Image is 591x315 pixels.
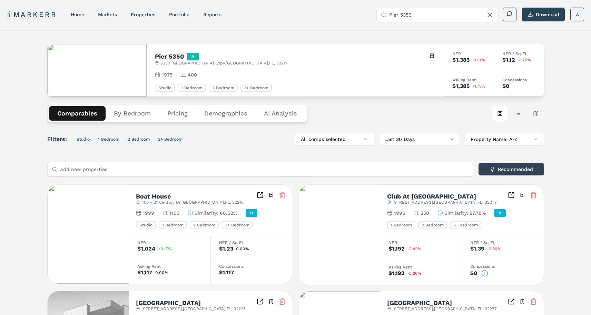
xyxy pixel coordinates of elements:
div: $0 [502,83,509,89]
h2: [GEOGRAPHIC_DATA] [136,300,201,306]
span: -1.75% [518,58,531,62]
span: 88.62% [220,210,237,216]
button: All comps selected [295,133,374,145]
span: -2.42% [407,247,421,251]
a: Portfolio [169,12,189,17]
div: NER / Sq Ft [502,52,536,56]
div: 1 Bedroom [178,84,206,92]
button: Studio [74,135,92,143]
span: +0.17% [158,247,172,251]
button: 1 Bedroom [95,135,122,143]
span: 0.00% [155,271,168,275]
span: 87.78% [470,210,486,216]
h2: Pier 5350 [155,53,184,60]
button: Property Name: A-Z [465,133,544,145]
button: Recommended [479,163,544,175]
a: properties [131,12,155,17]
a: MARKERR [7,10,57,19]
input: Add new properties [60,162,469,176]
span: 0.00% [236,247,249,251]
div: Concessions [502,78,536,82]
span: 258 [421,210,429,216]
div: B [494,209,506,217]
span: 400 [188,71,197,78]
span: 5350 [GEOGRAPHIC_DATA] Expy , [GEOGRAPHIC_DATA] , FL , 32211 [160,60,287,66]
div: 3+ Bedroom [240,84,272,92]
div: NER / Sq Ft [219,241,284,245]
div: Studio [136,221,156,229]
a: Inspect Comparables [508,192,515,199]
span: [STREET_ADDRESS] , [GEOGRAPHIC_DATA] , FL , 32277 [393,306,497,312]
span: [STREET_ADDRESS] , [GEOGRAPHIC_DATA] , FL , 32277 [393,200,497,205]
div: Asking Rent [452,78,485,82]
div: 1 Bedroom [387,221,415,229]
a: markets [98,12,117,17]
h2: Boat House [136,193,171,200]
div: 2 Bedroom [190,221,219,229]
div: $1,192 [388,246,405,252]
div: $1,385 [452,57,470,63]
div: $0 [470,271,477,276]
span: -2.80% [407,271,422,275]
span: 1103 [169,210,179,216]
div: 3+ Bedroom [450,221,481,229]
div: $1,117 [219,270,234,275]
span: -1.75% [472,84,485,88]
span: [STREET_ADDRESS] , [GEOGRAPHIC_DATA] , FL , 32225 [141,306,246,312]
div: 2 Bedroom [418,221,447,229]
div: Asking Rent [137,264,202,268]
span: 400 - 21 Century Dr , [GEOGRAPHIC_DATA] , FL , 32216 [141,200,244,205]
h2: Club At [GEOGRAPHIC_DATA] [387,193,476,200]
button: A [570,8,584,21]
div: $1,117 [137,270,152,275]
button: By Bedroom [106,106,159,121]
a: Inspect Comparables [257,298,264,305]
button: Comparables [49,106,106,121]
span: 1975 [162,71,173,78]
div: 2 Bedroom [209,84,238,92]
button: 2 Bedroom [125,135,152,143]
div: Concessions [470,264,535,268]
span: A [576,11,579,18]
div: $1.23 [219,246,233,252]
div: Concessions [219,264,284,268]
div: NER [137,241,202,245]
span: Similarity : [195,210,218,216]
div: A [187,53,199,60]
span: 1996 [394,210,405,216]
button: AI Analysis [256,106,305,121]
span: Similarity : [444,210,468,216]
div: $1,385 [452,83,470,89]
div: $1,024 [137,246,155,252]
div: B [246,209,257,217]
input: Search by MSA, ZIP, Property Name, or Address [389,8,493,22]
a: Inspect Comparables [508,298,515,305]
div: NER [388,241,453,245]
button: Demographics [196,106,256,121]
a: reports [203,12,221,17]
div: $1,192 [388,271,405,276]
span: Filters: [47,135,71,143]
span: -2.80% [487,247,501,251]
div: 3+ Bedroom [221,221,253,229]
button: Download [522,8,565,21]
div: Asking Rent [388,265,453,269]
button: 3+ Bedroom [155,135,185,143]
div: $1.12 [502,57,515,63]
a: home [71,12,84,17]
div: $1.39 [470,246,484,252]
button: Pricing [159,106,196,121]
div: NER [452,52,485,56]
div: NER / Sq Ft [470,241,535,245]
span: 1999 [143,210,154,216]
span: -1.51% [472,58,485,62]
div: Studio [155,84,175,92]
h2: [GEOGRAPHIC_DATA] [387,300,452,306]
div: 1 Bedroom [159,221,187,229]
a: Inspect Comparables [257,192,264,199]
